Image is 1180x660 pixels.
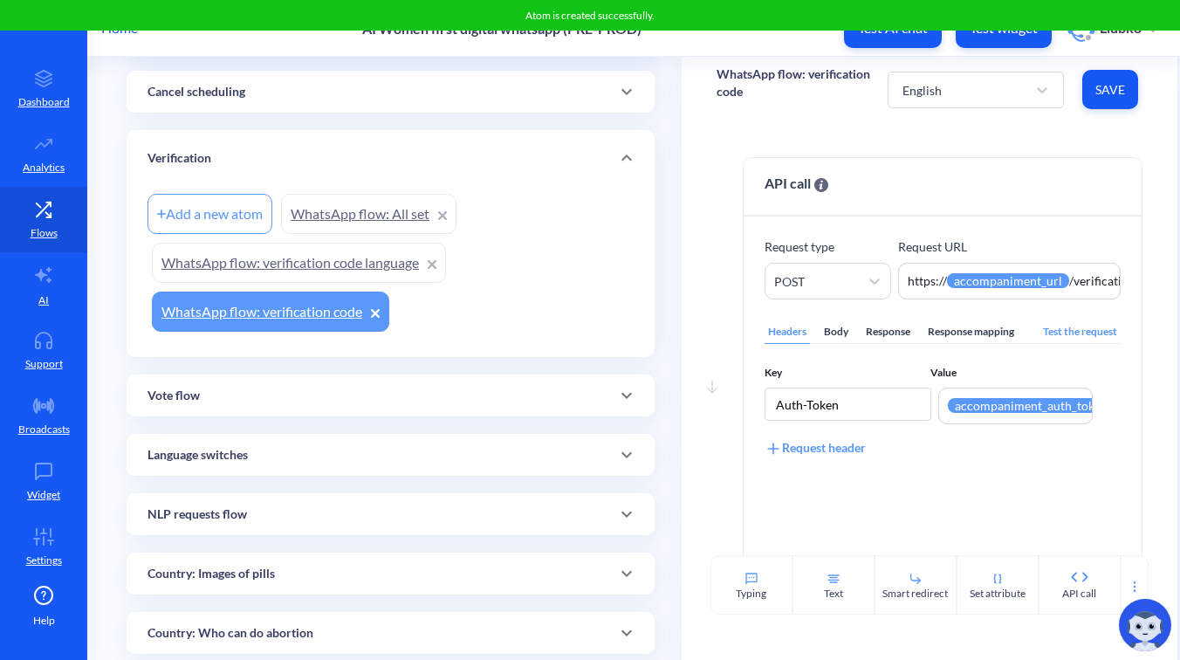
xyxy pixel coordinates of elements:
div: Response mapping [924,320,1018,344]
input: Key [765,388,931,421]
p: Vote flow [147,387,200,405]
div: Country: Images of pills [127,553,655,595]
textarea: https://{{accompaniment_url}}/verification/whatsapp/generate [898,263,1121,299]
p: Widget [27,487,60,503]
div: API call [1062,586,1096,602]
div: Smart redirect [882,586,948,602]
p: Country: Images of pills [147,565,275,583]
div: Vote flow [127,375,655,416]
div: Add a new atom [147,194,272,234]
textarea: {{accompaniment_auth_token}} [938,388,1093,424]
p: Request type [765,237,891,256]
span: API call [765,173,828,194]
p: Flows [31,225,58,241]
div: Headers [765,320,810,344]
span: Atom is created successfully. [525,9,655,22]
span: Key [765,365,930,381]
div: Cancel scheduling [127,71,655,113]
p: WhatsApp flow: verification code [717,65,888,100]
span: Value [930,365,1096,381]
span: Save [1096,81,1124,99]
a: WhatsApp flow: verification code [152,292,389,332]
div: Body [820,320,852,344]
img: copilot-icon.svg [1119,599,1171,651]
p: Support [25,356,63,372]
a: WhatsApp flow: verification code language [152,243,446,283]
p: Broadcasts [18,422,70,437]
p: Analytics [23,160,65,175]
p: Verification [147,149,211,168]
p: Settings [26,553,62,568]
p: Request URL [898,237,1121,256]
div: NLP requests flow [127,493,655,535]
div: Response [862,320,914,344]
div: POST [774,272,805,291]
div: Typing [736,586,766,602]
div: Text [824,586,843,602]
div: Request header [765,438,866,457]
p: Dashboard [18,94,70,110]
div: Country: Who can do abortion [127,612,655,654]
a: WhatsApp flow: All set [281,194,456,234]
div: Set attribute [970,586,1026,602]
div: English [902,80,942,99]
p: Cancel scheduling [147,83,245,101]
div: Language switches [127,434,655,476]
p: Country: Who can do abortion [147,624,313,643]
span: Help [33,613,55,629]
button: Save [1082,70,1138,109]
div: Verification [127,130,655,186]
p: AI [38,292,49,308]
div: Test the request [1039,320,1121,344]
p: NLP requests flow [147,505,247,524]
p: Language switches [147,446,248,464]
